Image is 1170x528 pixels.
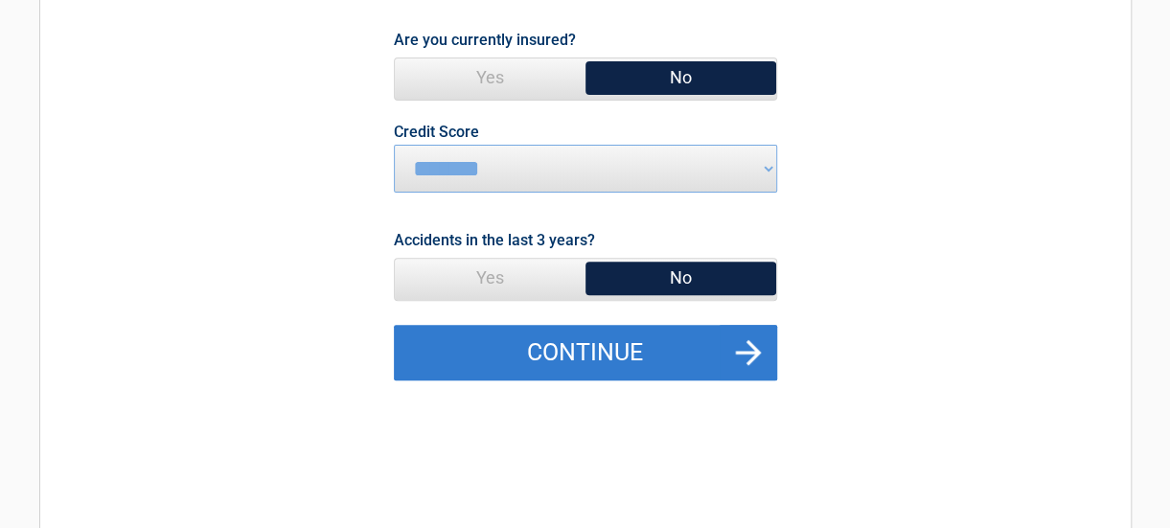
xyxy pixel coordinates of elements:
[394,27,576,53] label: Are you currently insured?
[394,325,777,380] button: Continue
[394,227,595,253] label: Accidents in the last 3 years?
[585,259,776,297] span: No
[394,125,479,140] label: Credit Score
[395,58,585,97] span: Yes
[395,259,585,297] span: Yes
[585,58,776,97] span: No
